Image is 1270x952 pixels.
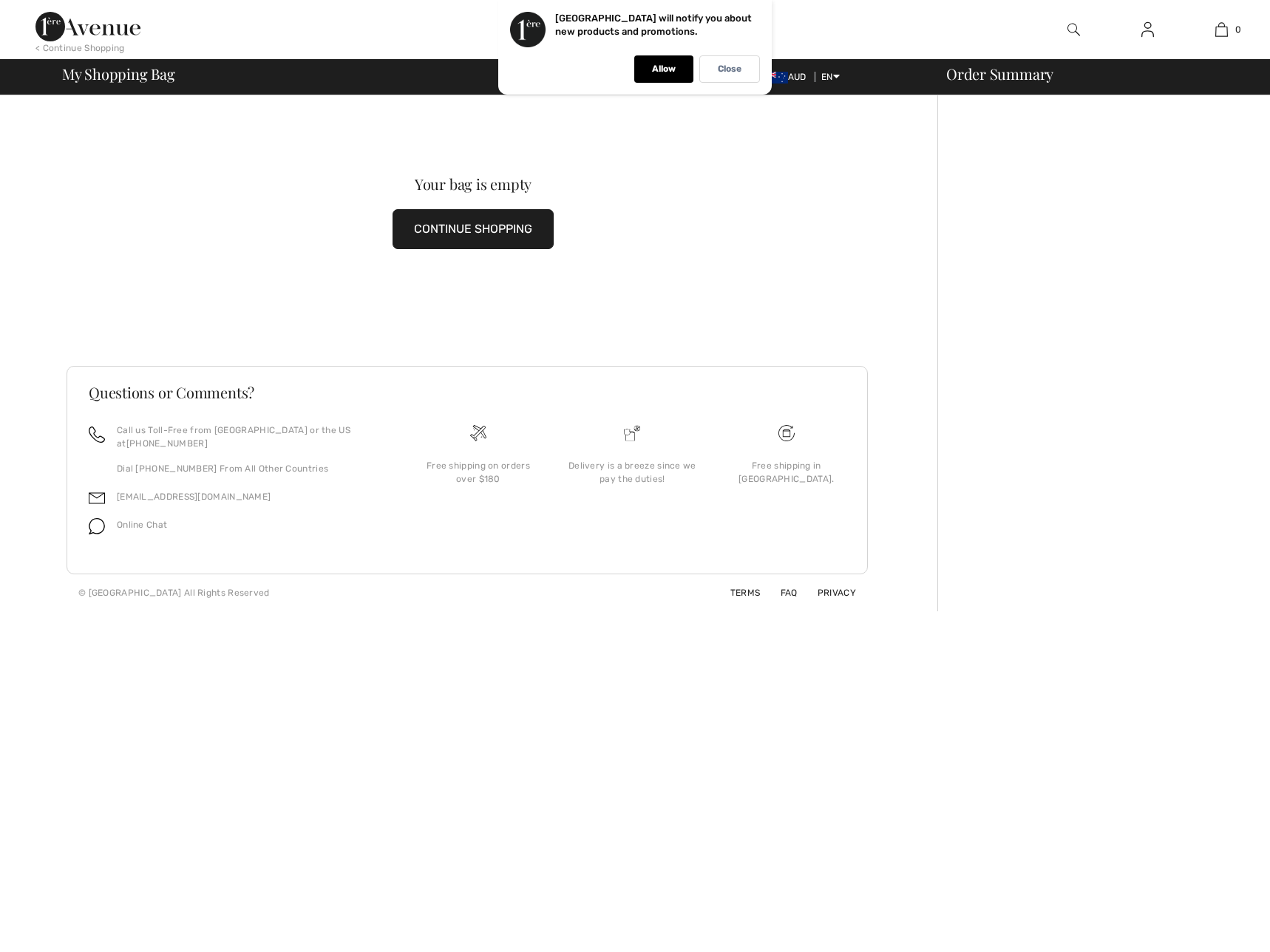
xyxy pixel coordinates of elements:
p: Allow [652,64,676,75]
img: My Info [1141,21,1154,38]
img: call [89,426,105,443]
div: Delivery is a breeze since we pay the duties! [567,459,697,486]
a: Sign In [1130,21,1166,39]
img: 1ère Avenue [35,12,140,41]
img: Free shipping on orders over $180 [778,425,795,441]
span: EN [821,72,840,82]
p: Call us Toll-Free from [GEOGRAPHIC_DATA] or the US at [117,424,384,450]
a: Privacy [800,588,856,598]
img: search the website [1067,21,1080,38]
a: [PHONE_NUMBER] [126,438,208,449]
a: 0 [1185,21,1257,38]
div: Order Summary [928,67,1261,81]
span: 0 [1235,23,1241,36]
a: [EMAIL_ADDRESS][DOMAIN_NAME] [117,492,271,502]
img: chat [89,518,105,534]
img: My Bag [1215,21,1228,38]
div: Free shipping on orders over $180 [413,459,543,486]
div: < Continue Shopping [35,41,125,55]
a: Terms [713,588,761,598]
p: Dial [PHONE_NUMBER] From All Other Countries [117,462,384,475]
p: [GEOGRAPHIC_DATA] will notify you about new products and promotions. [555,13,752,37]
a: FAQ [763,588,798,598]
p: Close [718,64,741,75]
span: Online Chat [117,520,167,530]
img: Australian Dollar [764,72,788,84]
img: Delivery is a breeze since we pay the duties! [624,425,640,441]
img: Free shipping on orders over $180 [470,425,486,441]
div: © [GEOGRAPHIC_DATA] All Rights Reserved [78,586,270,599]
img: email [89,490,105,506]
div: Free shipping in [GEOGRAPHIC_DATA]. [721,459,852,486]
h3: Questions or Comments? [89,385,846,400]
button: CONTINUE SHOPPING [393,209,554,249]
span: My Shopping Bag [62,67,175,81]
span: AUD [764,72,812,82]
div: Your bag is empty [107,177,839,191]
